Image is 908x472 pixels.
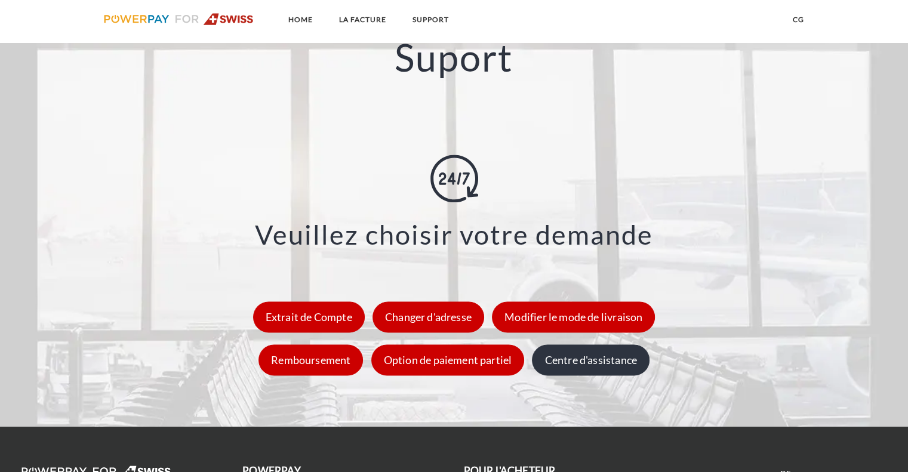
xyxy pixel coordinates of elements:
a: Remboursement [256,353,366,366]
a: LA FACTURE [329,9,396,30]
div: Remboursement [258,344,363,375]
a: CG [783,9,814,30]
a: Modifier le mode de livraison [489,310,658,323]
img: logo-swiss.svg [104,13,254,25]
div: Option de paiement partiel [371,344,525,375]
a: Centre d'assistance [529,353,652,366]
a: Option de paiement partiel [368,353,528,366]
div: Modifier le mode de livraison [492,301,655,332]
a: Home [278,9,323,30]
a: Extrait de Compte [250,310,368,323]
div: Centre d'assistance [532,344,649,375]
img: online-shopping.svg [430,155,478,202]
h2: Suport [45,34,863,81]
a: SUPPORT [402,9,459,30]
h3: Veuillez choisir votre demande [60,221,848,248]
div: Changer d'adresse [373,301,484,332]
div: Extrait de Compte [253,301,365,332]
a: Changer d'adresse [370,310,487,323]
